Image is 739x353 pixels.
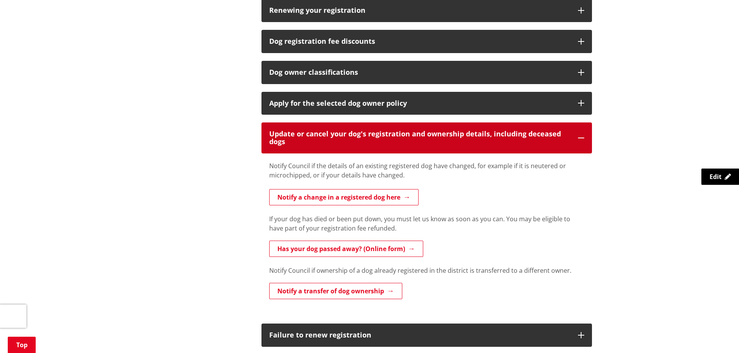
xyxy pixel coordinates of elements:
[701,169,739,185] a: Edit
[261,324,592,347] button: Failure to renew registration
[710,172,722,181] span: Edit
[269,38,570,45] h3: Dog registration fee discounts
[269,266,584,275] p: Notify Council if ownership of a dog already registered in the district is transferred to a diffe...
[269,241,423,257] a: Has your dog passed away? (Online form)
[269,331,570,339] h3: Failure to renew registration
[261,122,592,153] button: Update or cancel your dog's registration and ownership details, including deceased dogs
[269,283,402,299] a: Notify a transfer of dog ownership
[261,30,592,53] button: Dog registration fee discounts
[269,69,570,76] h3: Dog owner classifications
[261,92,592,115] button: Apply for the selected dog owner policy
[261,61,592,84] button: Dog owner classifications
[269,130,570,146] h3: Update or cancel your dog's registration and ownership details, including deceased dogs
[8,337,36,353] a: Top
[269,7,570,14] h3: Renewing your registration
[269,100,570,107] div: Apply for the selected dog owner policy
[703,320,731,348] iframe: Messenger Launcher
[269,214,584,233] p: If your dog has died or been put down, you must let us know as soon as you can. You may be eligib...
[269,161,584,180] p: Notify Council if the details of an existing registered dog have changed, for example if it is ne...
[269,189,419,205] a: Notify a change in a registered dog here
